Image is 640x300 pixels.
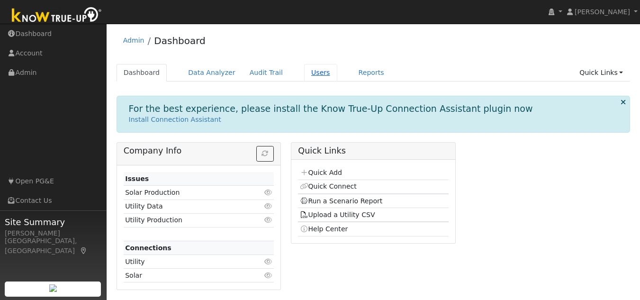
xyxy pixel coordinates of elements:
[124,186,250,200] td: Solar Production
[300,197,383,205] a: Run a Scenario Report
[124,213,250,227] td: Utility Production
[264,203,272,209] i: Click to view
[125,175,149,182] strong: Issues
[7,5,107,27] img: Know True-Up
[264,217,272,223] i: Click to view
[124,146,274,156] h5: Company Info
[123,36,144,44] a: Admin
[181,64,243,82] a: Data Analyzer
[125,244,171,252] strong: Connections
[129,103,533,114] h1: For the best experience, please install the Know True-Up Connection Assistant plugin now
[264,258,272,265] i: Click to view
[154,35,206,46] a: Dashboard
[264,189,272,196] i: Click to view
[117,64,167,82] a: Dashboard
[5,216,101,228] span: Site Summary
[264,272,272,279] i: Click to view
[124,269,250,282] td: Solar
[5,236,101,256] div: [GEOGRAPHIC_DATA], [GEOGRAPHIC_DATA]
[300,211,375,218] a: Upload a Utility CSV
[243,64,290,82] a: Audit Trail
[300,169,342,176] a: Quick Add
[5,228,101,238] div: [PERSON_NAME]
[124,255,250,269] td: Utility
[129,116,221,123] a: Install Connection Assistant
[300,225,348,233] a: Help Center
[49,284,57,292] img: retrieve
[572,64,630,82] a: Quick Links
[300,182,357,190] a: Quick Connect
[124,200,250,213] td: Utility Data
[298,146,448,156] h5: Quick Links
[575,8,630,16] span: [PERSON_NAME]
[304,64,337,82] a: Users
[352,64,391,82] a: Reports
[80,247,88,255] a: Map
